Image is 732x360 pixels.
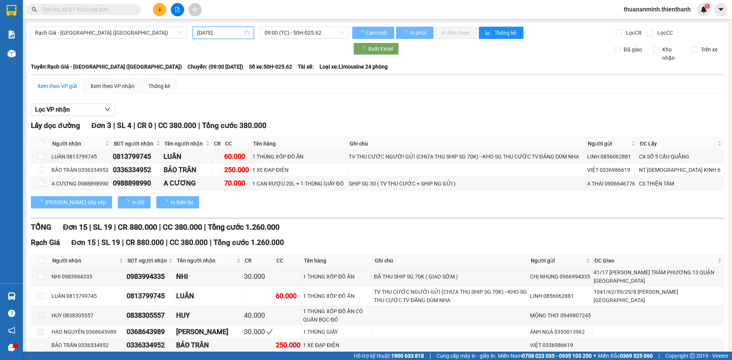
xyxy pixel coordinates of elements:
[358,30,365,35] span: loading
[164,178,210,189] div: A CƯƠNG
[125,339,175,352] td: 0336334952
[148,82,170,90] div: Thống kê
[410,29,427,37] span: In phơi
[6,5,16,16] img: logo-vxr
[349,152,584,161] div: TV THU CƯỚC NGƯỜI GỬI (CHƯA THU SHIP SG 70K) --KHO SG THU CƯỚC TV ĐĂNG DÙM NHA
[45,198,106,206] span: [PERSON_NAME] sắp xếp
[202,121,266,130] span: Tổng cước 380.000
[360,46,368,51] span: loading
[104,106,111,112] span: down
[353,43,399,55] button: Xuất Excel
[51,292,124,300] div: LUÂN 0813799745
[243,254,274,267] th: CR
[498,352,592,360] span: Miền Nam
[113,178,161,189] div: 0988898990
[303,292,371,300] div: 1 THÙNG XỐP ĐỒ ĂN
[435,27,477,39] button: In đơn chọn
[212,138,223,150] th: CR
[208,222,279,232] span: Tổng cước 1.260.000
[31,104,115,116] button: Lọc VP nhận
[112,150,162,163] td: 0813799745
[188,62,243,71] span: Chuyến: (09:00 [DATE])
[252,179,346,188] div: 1 CAN RƯỢU 20L + 1 THÙNG GIẤY ĐỒ
[621,45,645,54] span: Đã giao
[153,3,166,16] button: plus
[437,352,496,360] span: Cung cấp máy in - giấy in:
[158,121,196,130] span: CC 380.000
[594,288,722,304] div: 1041/62/59/29/8 [PERSON_NAME][GEOGRAPHIC_DATA]
[252,152,346,161] div: 1 THÙNG XỐP ĐỒ ĂN
[587,152,636,161] div: LINH 0856062881
[587,179,636,188] div: A THÁI 0906646776
[706,3,708,9] span: 1
[101,238,120,247] span: SL 19
[162,150,212,163] td: LUÂN
[204,222,206,232] span: |
[530,311,591,320] div: MỘNG THƠ 0949807245
[588,139,630,148] span: Người gửi
[8,310,15,317] span: question-circle
[171,3,184,16] button: file-add
[348,138,586,150] th: Ghi chú
[175,325,243,339] td: HẠO NGUYÊN
[133,121,135,130] span: |
[197,29,242,37] input: 14/09/2025
[244,310,273,321] div: 40.000
[618,5,697,14] span: thuananminh.thienthanh
[163,222,202,232] span: CC 380.000
[249,62,292,71] span: Số xe: 50H-025.62
[113,151,161,162] div: 0813799745
[114,222,116,232] span: |
[374,288,527,304] div: TV THU CƯỚC NGƯỜI GỬI (CHƯA THU SHIP SG 70K) --KHO SG THU CƯỚC TV ĐĂNG DÙM NHA
[303,341,371,349] div: 1 XE ĐẠP ĐIỆN
[594,256,716,265] span: ĐC Giao
[623,29,643,37] span: Lọc CR
[349,179,584,188] div: SHIP SG 30 ( TV THU CƯỚC + SHIP NG GỬI )
[37,82,77,90] div: Xem theo VP gửi
[91,121,112,130] span: Đơn 3
[530,341,591,349] div: VIỆT 0336986619
[620,353,653,359] strong: 0369 525 060
[164,165,210,175] div: BẢO TRÂN
[530,292,591,300] div: LINH 0856062881
[164,139,204,148] span: Tên người nhận
[137,121,152,130] span: CR 0
[132,198,144,206] span: In DS
[8,327,15,334] span: notification
[8,30,16,38] img: solution-icon
[640,139,716,148] span: ĐC Lấy
[522,353,592,359] strong: 0708 023 035 - 0935 103 250
[127,256,167,265] span: SĐT người nhận
[175,339,243,352] td: BẢO TRÂN
[154,121,156,130] span: |
[274,254,302,267] th: CC
[31,222,51,232] span: TỔNG
[659,45,686,62] span: Kho nhận
[530,272,591,281] div: CHỊ NHUNG 0966994335
[51,166,110,174] div: BẢO TRÂN 0336334952
[430,352,431,360] span: |
[31,238,60,247] span: Rạch Giá
[42,5,132,14] input: Tìm tên, số ĐT hoặc mã đơn
[175,286,243,306] td: LUÂN
[176,310,241,321] div: HUY
[114,139,154,148] span: SĐT người nhận
[63,222,87,232] span: Đơn 15
[176,340,241,350] div: BẢO TRÂN
[494,29,517,37] span: Thống kê
[171,198,193,206] span: In biên lai
[125,286,175,306] td: 0813799745
[374,272,527,281] div: ĐÃ THU SHIP SG 70K ( GIAO SỚM )
[276,291,300,301] div: 60.000
[71,238,96,247] span: Đơn 15
[51,311,124,320] div: HUY 0838305557
[598,352,653,360] span: Miền Bắc
[176,291,241,301] div: LUÂN
[251,138,348,150] th: Tên hàng
[244,271,273,282] div: 30.000
[157,7,162,12] span: plus
[125,267,175,286] td: 0983994335
[530,328,591,336] div: ÁNH NGÀ 0355013962
[127,326,173,337] div: 0368643989
[8,292,16,300] img: warehouse-icon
